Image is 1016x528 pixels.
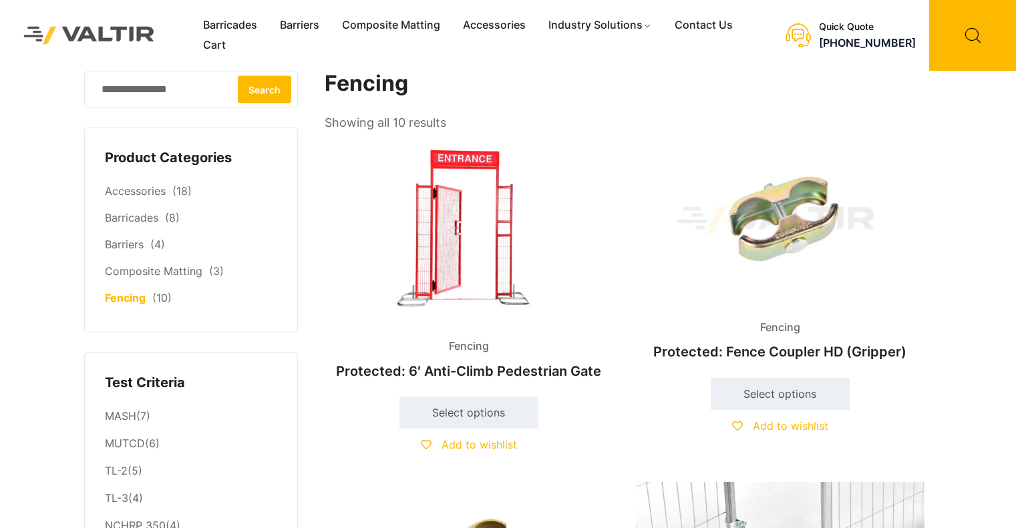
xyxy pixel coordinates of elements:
[192,35,237,55] a: Cart
[421,438,517,451] a: Add to wishlist
[105,437,145,450] a: MUTCD
[750,318,810,338] span: Fencing
[819,36,916,49] a: [PHONE_NUMBER]
[452,15,537,35] a: Accessories
[439,336,499,356] span: Fencing
[105,238,144,251] a: Barriers
[636,337,924,366] h2: Protected: Fence Coupler HD (Gripper)
[105,403,277,430] li: (7)
[819,21,916,33] div: Quick Quote
[105,184,166,198] a: Accessories
[105,264,202,278] a: Composite Matting
[105,431,277,458] li: (6)
[165,211,180,224] span: (8)
[753,419,828,433] span: Add to wishlist
[325,134,613,386] a: FencingProtected: 6′ Anti-Climb Pedestrian Gate
[172,184,192,198] span: (18)
[105,485,277,513] li: (4)
[663,15,744,35] a: Contact Us
[10,13,168,57] img: Valtir Rentals
[442,438,517,451] span: Add to wishlist
[399,397,538,429] a: Select options for “6' Anti-Climb Pedestrian Gate”
[325,356,613,386] h2: Protected: 6′ Anti-Climb Pedestrian Gate
[105,291,146,304] a: Fencing
[325,111,446,134] p: Showing all 10 results
[105,211,158,224] a: Barricades
[325,71,926,97] h1: Fencing
[711,378,850,410] a: Select options for “Fence Coupler HD (Gripper)”
[105,373,277,393] h4: Test Criteria
[209,264,224,278] span: (3)
[238,75,291,103] button: Search
[537,15,663,35] a: Industry Solutions
[331,15,452,35] a: Composite Matting
[105,148,277,168] h4: Product Categories
[105,464,128,477] a: TL-2
[732,419,828,433] a: Add to wishlist
[636,134,924,366] a: FencingProtected: Fence Coupler HD (Gripper)
[152,291,172,304] span: (10)
[105,458,277,485] li: (5)
[105,409,136,423] a: MASH
[192,15,269,35] a: Barricades
[269,15,331,35] a: Barriers
[105,491,128,505] a: TL-3
[150,238,165,251] span: (4)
